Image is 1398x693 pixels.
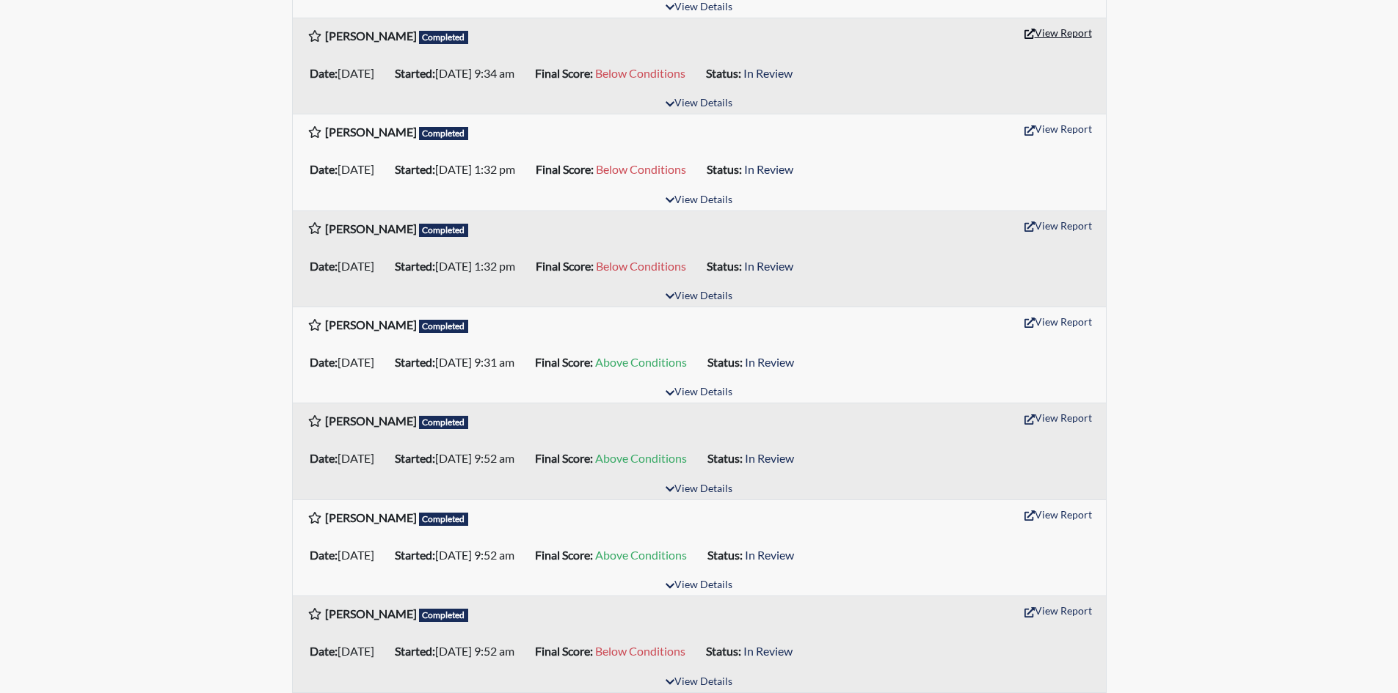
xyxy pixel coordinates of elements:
li: [DATE] [304,351,389,374]
span: Completed [419,31,469,44]
button: View Report [1018,117,1099,140]
b: Final Score: [535,548,593,562]
li: [DATE] [304,158,389,181]
button: View Report [1018,599,1099,622]
span: In Review [745,548,794,562]
b: Status: [707,259,742,273]
b: Started: [395,644,435,658]
li: [DATE] [304,447,389,470]
b: Final Score: [535,66,593,80]
span: In Review [743,644,793,658]
button: View Details [659,287,739,307]
b: Status: [706,66,741,80]
span: Below Conditions [595,66,685,80]
b: Status: [706,644,741,658]
span: Above Conditions [595,451,687,465]
li: [DATE] 9:31 am [389,351,529,374]
span: In Review [744,259,793,273]
button: View Report [1018,310,1099,333]
b: Final Score: [536,162,594,176]
span: Completed [419,609,469,622]
b: Status: [707,162,742,176]
b: Started: [395,451,435,465]
b: Date: [310,355,338,369]
b: Started: [395,66,435,80]
b: Status: [707,355,743,369]
li: [DATE] 1:32 pm [389,254,530,278]
button: View Details [659,94,739,114]
button: View Report [1018,214,1099,237]
li: [DATE] [304,254,389,278]
b: Started: [395,259,435,273]
b: Final Score: [535,644,593,658]
b: [PERSON_NAME] [325,221,417,235]
button: View Report [1018,503,1099,526]
span: Completed [419,513,469,526]
b: Date: [310,451,338,465]
b: Status: [707,451,743,465]
b: Date: [310,644,338,658]
li: [DATE] 9:52 am [389,447,529,470]
span: In Review [745,451,794,465]
button: View Report [1018,406,1099,429]
span: Below Conditions [596,259,686,273]
b: [PERSON_NAME] [325,510,417,524]
b: [PERSON_NAME] [325,125,417,139]
button: View Details [659,672,739,692]
li: [DATE] [304,639,389,663]
span: Completed [419,224,469,237]
li: [DATE] [304,543,389,567]
b: [PERSON_NAME] [325,414,417,428]
li: [DATE] 9:52 am [389,639,529,663]
span: Completed [419,320,469,333]
span: Completed [419,127,469,140]
li: [DATE] 9:34 am [389,62,529,85]
button: View Report [1018,21,1099,44]
span: In Review [744,162,793,176]
span: In Review [743,66,793,80]
button: View Details [659,576,739,595]
b: Final Score: [535,355,593,369]
span: Above Conditions [595,355,687,369]
b: Date: [310,162,338,176]
b: Started: [395,355,435,369]
b: Final Score: [535,451,593,465]
b: Date: [310,548,338,562]
li: [DATE] [304,62,389,85]
button: View Details [659,191,739,210]
button: View Details [659,480,739,499]
span: Below Conditions [596,162,686,176]
b: Date: [310,66,338,80]
span: In Review [745,355,794,369]
b: Started: [395,162,435,176]
span: Above Conditions [595,548,687,562]
b: [PERSON_NAME] [325,29,417,43]
span: Completed [419,416,469,429]
b: [PERSON_NAME] [325,606,417,620]
b: Started: [395,548,435,562]
b: Status: [707,548,743,562]
b: Date: [310,259,338,273]
b: Final Score: [536,259,594,273]
span: Below Conditions [595,644,685,658]
li: [DATE] 1:32 pm [389,158,530,181]
li: [DATE] 9:52 am [389,543,529,567]
button: View Details [659,383,739,403]
b: [PERSON_NAME] [325,318,417,331]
